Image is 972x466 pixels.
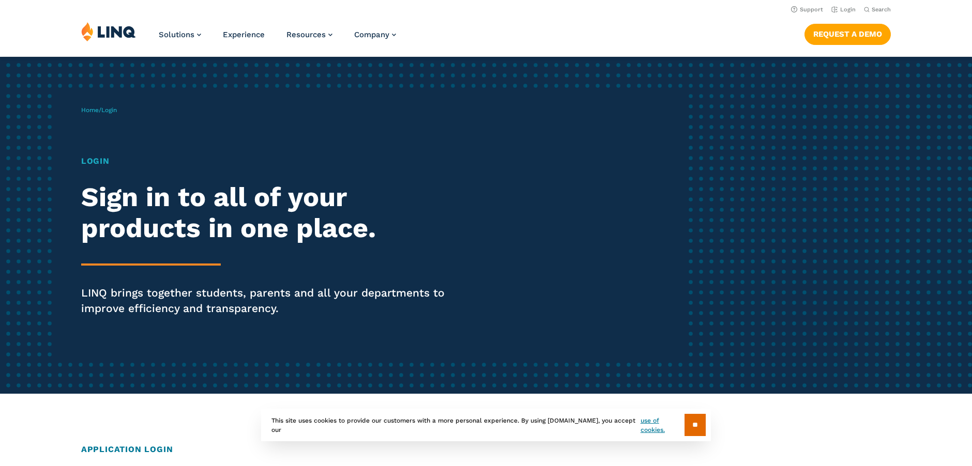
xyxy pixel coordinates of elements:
[804,24,891,44] a: Request a Demo
[864,6,891,13] button: Open Search Bar
[81,22,136,41] img: LINQ | K‑12 Software
[354,30,396,39] a: Company
[286,30,332,39] a: Resources
[101,106,117,114] span: Login
[81,106,99,114] a: Home
[354,30,389,39] span: Company
[81,182,455,244] h2: Sign in to all of your products in one place.
[159,22,396,56] nav: Primary Navigation
[791,6,823,13] a: Support
[223,30,265,39] a: Experience
[831,6,856,13] a: Login
[804,22,891,44] nav: Button Navigation
[81,106,117,114] span: /
[81,155,455,167] h1: Login
[286,30,326,39] span: Resources
[872,6,891,13] span: Search
[159,30,201,39] a: Solutions
[159,30,194,39] span: Solutions
[641,416,685,434] a: use of cookies.
[261,409,711,441] div: This site uses cookies to provide our customers with a more personal experience. By using [DOMAIN...
[81,285,455,316] p: LINQ brings together students, parents and all your departments to improve efficiency and transpa...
